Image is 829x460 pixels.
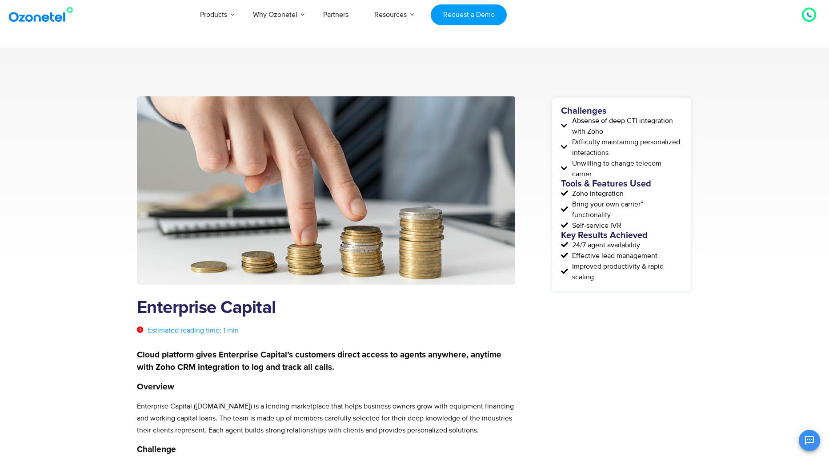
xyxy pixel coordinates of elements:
h5: Challenges [561,107,682,115]
strong: Challenge [137,445,176,454]
span: Difficulty maintaining personalized interactions [570,137,682,158]
span: Bring your own carrier” functionality [570,199,682,220]
span: Estimated reading time: [148,326,221,335]
a: Request a Demo [431,4,507,25]
h5: Key Results Achieved [561,231,682,240]
strong: Cloud platform gives Enterprise Capital’s customers direct access to agents anywhere, anytime wit... [137,351,501,372]
span: Effective lead management [570,250,657,261]
span: Improved productivity & rapid scaling [570,261,682,282]
span: 1 min [223,326,239,335]
span: 24/7 agent availability [570,240,640,250]
span: Self-service IVR [570,220,621,231]
strong: Overview [137,383,174,391]
p: Enterprise Capital ([DOMAIN_NAME]) is a lending marketplace that helps business owners grow with ... [137,401,516,436]
span: Zoho integration [570,188,624,199]
h1: Enterprise Capital [137,298,516,318]
span: Unwilling to change telecom carrier [570,158,682,179]
button: Open chat [799,430,820,451]
h5: Tools & Features Used [561,179,682,188]
span: Absense of deep CTI integration with Zoho [570,115,682,137]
